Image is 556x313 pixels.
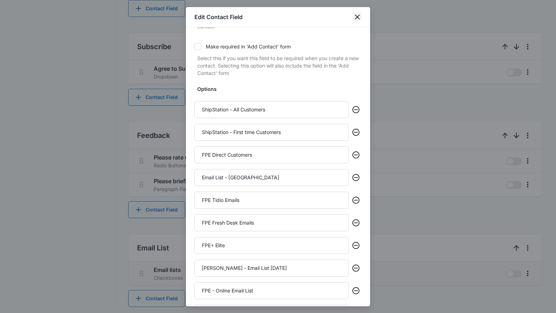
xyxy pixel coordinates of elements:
[350,172,362,183] button: Remove
[350,149,362,161] button: Remove
[350,127,362,138] button: Remove
[194,13,243,21] h1: Edit Contact Field
[353,13,362,21] button: close
[206,43,291,50] div: Make required in 'Add Contact' form
[350,195,362,206] button: Remove
[350,285,362,296] button: Remove
[197,54,362,77] p: Select this if you want this field to be required when you create a new contact. Selecting this o...
[350,104,362,115] button: Remove
[350,217,362,228] button: Remove
[350,262,362,274] button: Remove
[350,240,362,251] button: Remove
[197,85,364,93] label: Options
